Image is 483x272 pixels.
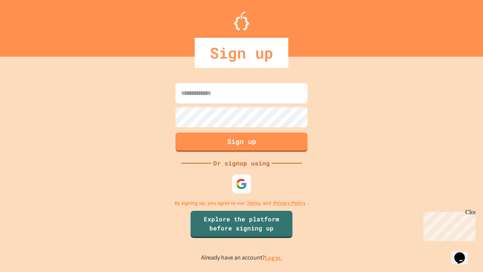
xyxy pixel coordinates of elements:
[175,133,308,152] button: Sign up
[201,253,282,263] p: Already have an account?
[174,199,309,207] p: By signing up, you agree to our and .
[451,242,475,264] iframe: chat widget
[191,211,292,238] a: Explore the platform before signing up
[247,199,261,207] a: Terms
[3,3,52,48] div: Chat with us now!Close
[211,159,272,168] div: Or signup using
[273,199,306,207] a: Privacy Policy
[236,178,247,190] img: google-icon.svg
[195,38,288,68] div: Sign up
[265,254,282,262] a: Log in.
[420,209,475,241] iframe: chat widget
[234,11,249,30] img: Logo.svg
